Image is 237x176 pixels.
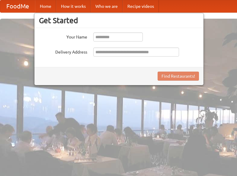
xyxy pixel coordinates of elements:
[0,0,35,12] a: FoodMe
[39,16,199,25] h3: Get Started
[39,32,87,40] label: Your Name
[39,48,87,55] label: Delivery Address
[35,0,56,12] a: Home
[91,0,123,12] a: Who we are
[123,0,159,12] a: Recipe videos
[158,72,199,81] button: Find Restaurants!
[56,0,91,12] a: How it works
